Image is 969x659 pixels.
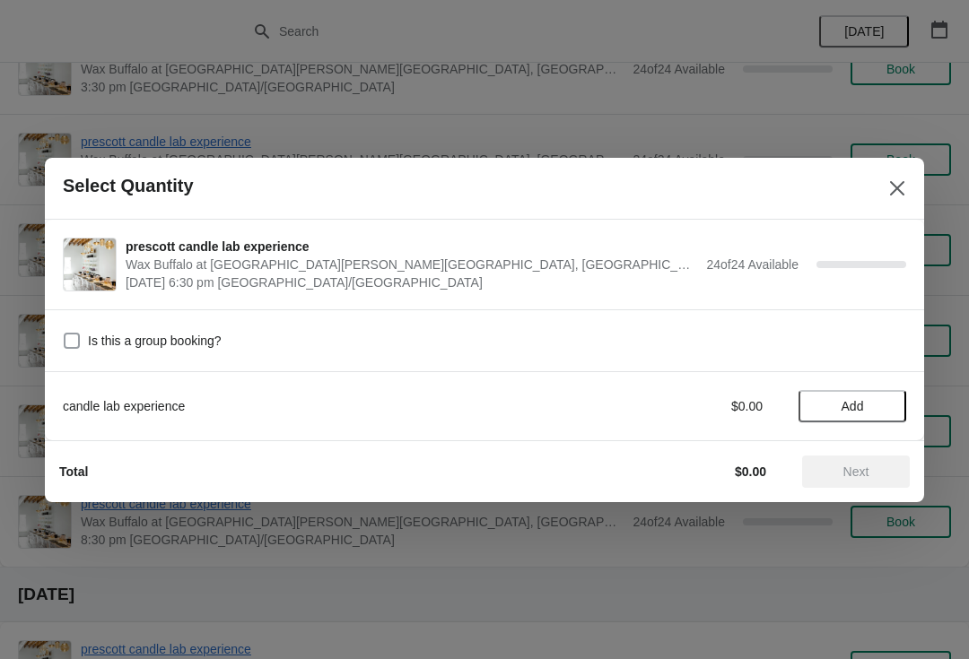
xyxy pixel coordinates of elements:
[88,332,222,350] span: Is this a group booking?
[597,397,763,415] div: $0.00
[706,257,799,272] span: 24 of 24 Available
[126,238,697,256] span: prescott candle lab experience
[881,172,913,204] button: Close
[735,464,766,479] strong: $0.00
[63,176,194,196] h2: Select Quantity
[126,256,697,273] span: Wax Buffalo at [GEOGRAPHIC_DATA][PERSON_NAME][GEOGRAPHIC_DATA], [GEOGRAPHIC_DATA], [GEOGRAPHIC_DA...
[63,397,561,415] div: candle lab experience
[799,390,906,422] button: Add
[126,273,697,291] span: [DATE] 6:30 pm [GEOGRAPHIC_DATA]/[GEOGRAPHIC_DATA]
[842,399,864,413] span: Add
[59,464,88,479] strong: Total
[64,238,116,290] img: prescott candle lab experience | Wax Buffalo at Prescott, Prescott Avenue, Lincoln, NE, USA | Sep...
